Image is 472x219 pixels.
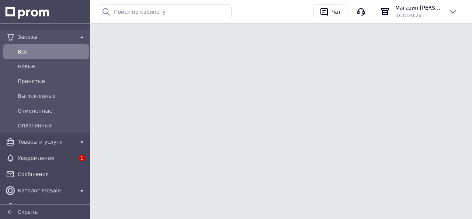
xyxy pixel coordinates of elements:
[18,154,74,162] span: Уведомления
[18,63,86,70] span: Новые
[18,78,86,85] span: Принятые
[18,187,74,194] span: Каталог ProSale
[18,92,86,100] span: Выполненные
[330,6,343,17] div: Чат
[18,107,86,114] span: Отмененные
[18,122,86,129] span: Оплаченные
[99,4,232,19] input: Поиск по кабинету
[18,33,74,41] span: Заказы
[18,171,86,178] span: Сообщения
[79,155,85,161] span: 1
[313,4,347,19] button: Чат
[18,48,86,55] span: Все
[395,13,421,18] span: ID: 3154626
[395,4,442,11] span: Магазин [PERSON_NAME]
[18,203,86,211] span: Покупатели
[18,209,38,215] span: Скрыть
[18,138,74,146] span: Товары и услуги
